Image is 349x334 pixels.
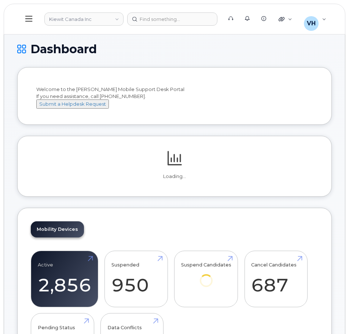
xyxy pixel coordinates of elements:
h1: Dashboard [17,43,332,55]
a: Active 2,856 [38,255,91,303]
a: Suspend Candidates [181,255,231,297]
a: Submit a Helpdesk Request [36,101,109,107]
a: Suspended 950 [111,255,161,303]
div: Welcome to the [PERSON_NAME] Mobile Support Desk Portal If you need assistance, call [PHONE_NUMBER]. [36,86,313,109]
button: Submit a Helpdesk Request [36,99,109,109]
p: Loading... [31,173,318,180]
a: Mobility Devices [31,221,84,237]
a: Cancel Candidates 687 [251,255,301,303]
